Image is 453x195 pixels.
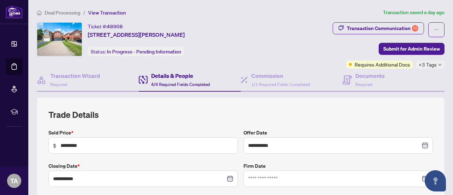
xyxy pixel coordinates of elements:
[53,142,56,149] span: $
[425,170,446,191] button: Open asap
[88,47,184,56] div: Status:
[48,162,238,170] label: Closing Date
[88,22,123,30] div: Ticket #:
[251,82,310,87] span: 1/1 Required Fields Completed
[83,8,85,17] li: /
[355,61,410,68] span: Requires Additional Docs
[355,71,385,80] h4: Documents
[10,176,18,186] span: TA
[6,5,23,18] img: logo
[45,10,80,16] span: Deal Processing
[50,71,100,80] h4: Transaction Wizard
[48,109,433,120] h2: Trade Details
[243,129,433,137] label: Offer Date
[347,23,418,34] div: Transaction Communication
[107,23,123,30] span: 48908
[251,71,310,80] h4: Commission
[434,27,439,32] span: ellipsis
[88,10,126,16] span: View Transaction
[151,82,210,87] span: 4/4 Required Fields Completed
[243,162,433,170] label: Firm Date
[37,23,82,56] img: IMG-W12259129_1.jpg
[412,25,418,31] div: 10
[379,43,445,55] button: Submit for Admin Review
[37,10,42,15] span: home
[107,48,181,55] span: In Progress - Pending Information
[48,129,238,137] label: Sold Price
[355,82,372,87] span: Required
[383,8,445,17] article: Transaction saved a day ago
[419,61,437,69] span: +3 Tags
[88,30,185,39] span: [STREET_ADDRESS][PERSON_NAME]
[383,43,440,55] span: Submit for Admin Review
[333,22,424,34] button: Transaction Communication10
[50,82,67,87] span: Required
[438,63,442,67] span: down
[151,71,210,80] h4: Details & People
